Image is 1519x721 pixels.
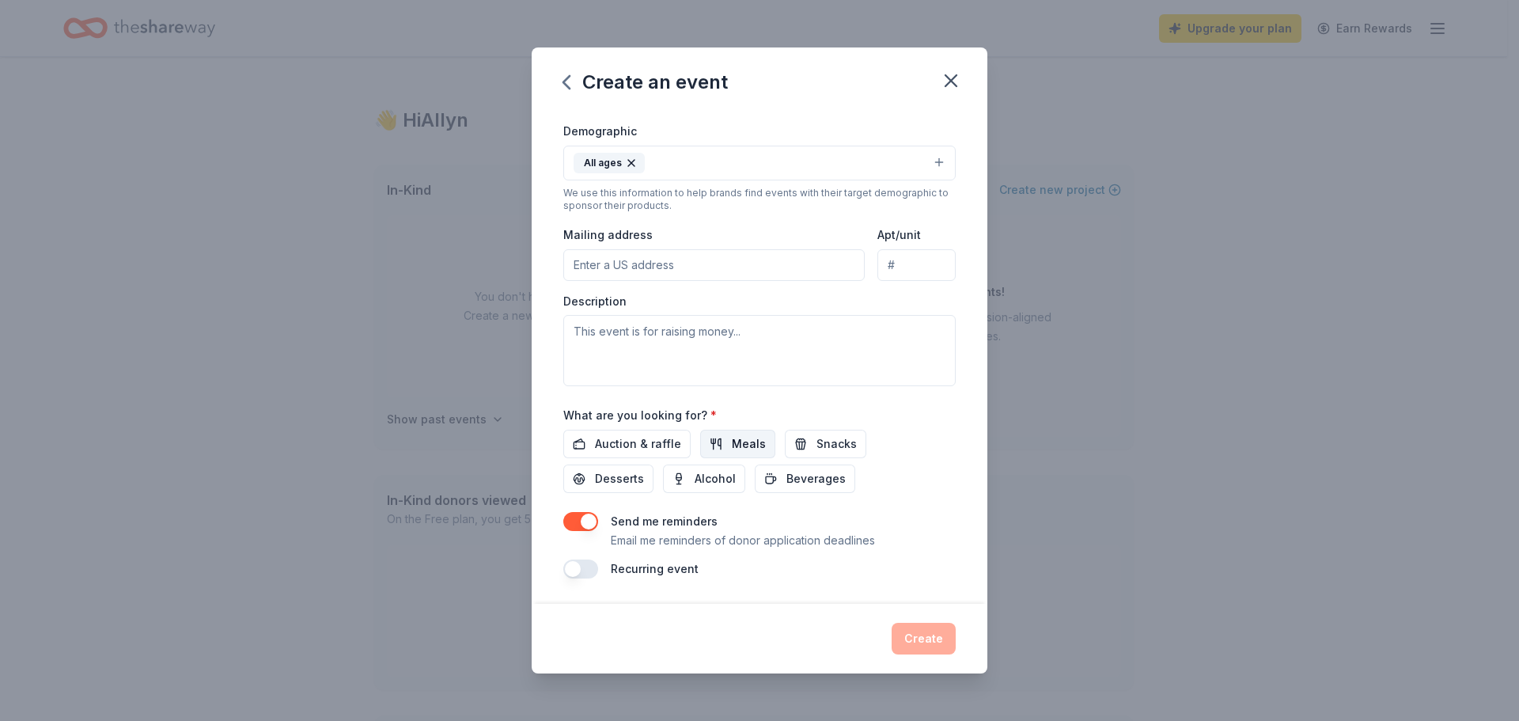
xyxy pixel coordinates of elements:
[563,430,691,458] button: Auction & raffle
[732,434,766,453] span: Meals
[785,430,866,458] button: Snacks
[563,465,653,493] button: Desserts
[816,434,857,453] span: Snacks
[663,465,745,493] button: Alcohol
[755,465,855,493] button: Beverages
[563,227,653,243] label: Mailing address
[786,469,846,488] span: Beverages
[877,249,956,281] input: #
[563,123,637,139] label: Demographic
[563,70,728,95] div: Create an event
[563,249,865,281] input: Enter a US address
[595,469,644,488] span: Desserts
[563,408,717,423] label: What are you looking for?
[574,153,645,173] div: All ages
[563,146,956,180] button: All ages
[563,294,627,309] label: Description
[563,187,956,212] div: We use this information to help brands find events with their target demographic to sponsor their...
[611,562,699,575] label: Recurring event
[695,469,736,488] span: Alcohol
[700,430,775,458] button: Meals
[611,514,718,528] label: Send me reminders
[595,434,681,453] span: Auction & raffle
[611,531,875,550] p: Email me reminders of donor application deadlines
[877,227,921,243] label: Apt/unit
